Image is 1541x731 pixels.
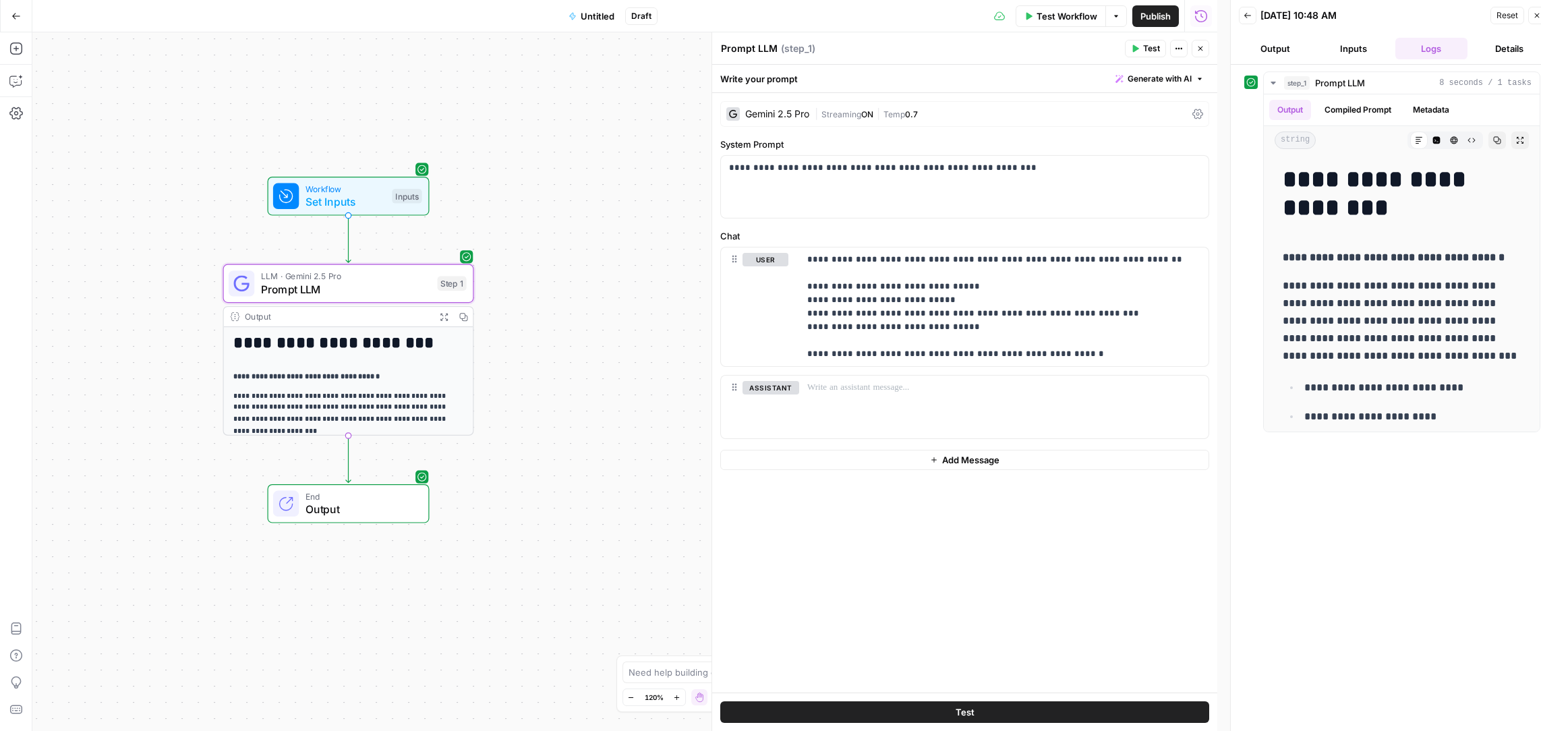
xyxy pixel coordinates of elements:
span: ( step_1 ) [781,42,815,55]
span: step_1 [1284,76,1310,90]
span: 8 seconds / 1 tasks [1439,77,1532,89]
span: Prompt LLM [261,281,431,297]
span: 0.7 [905,109,918,119]
button: assistant [743,381,799,394]
button: Test Workflow [1016,5,1105,27]
label: System Prompt [720,138,1209,151]
div: assistant [721,376,788,438]
textarea: Prompt LLM [721,42,778,55]
span: 120% [645,692,664,703]
span: | [815,107,821,120]
div: Gemini 2.5 Pro [745,109,809,119]
span: Temp [883,109,905,119]
div: user [721,247,788,366]
span: | [873,107,883,120]
button: 8 seconds / 1 tasks [1264,72,1540,94]
span: LLM · Gemini 2.5 Pro [261,270,431,283]
span: Test [1143,42,1160,55]
span: Test [956,705,975,719]
span: Add Message [942,453,999,467]
button: Metadata [1405,100,1457,120]
button: Test [720,701,1209,723]
button: Output [1269,100,1311,120]
span: Prompt LLM [1315,76,1365,90]
span: Workflow [306,182,386,195]
button: Generate with AI [1110,70,1209,88]
div: WorkflowSet InputsInputs [223,177,474,216]
button: Output [1239,38,1312,59]
div: Write your prompt [712,65,1217,92]
span: Set Inputs [306,194,386,210]
button: Publish [1132,5,1179,27]
button: Compiled Prompt [1316,100,1399,120]
span: string [1275,131,1316,149]
span: Untitled [581,9,614,23]
g: Edge from start to step_1 [346,215,351,263]
button: Untitled [560,5,622,27]
span: Streaming [821,109,861,119]
button: user [743,253,788,266]
div: Output [245,310,430,323]
button: Test [1125,40,1166,57]
span: Draft [631,10,651,22]
label: Chat [720,229,1209,243]
button: Inputs [1317,38,1390,59]
button: Add Message [720,450,1209,470]
span: End [306,490,415,502]
button: Logs [1395,38,1468,59]
g: Edge from step_1 to end [346,435,351,483]
span: ON [861,109,873,119]
span: Output [306,501,415,517]
button: Reset [1490,7,1524,24]
div: EndOutput [223,484,474,523]
div: 8 seconds / 1 tasks [1264,94,1540,432]
div: Step 1 [438,276,467,291]
span: Generate with AI [1128,73,1192,85]
span: Publish [1140,9,1171,23]
span: Test Workflow [1037,9,1097,23]
div: Inputs [392,189,421,204]
span: Reset [1496,9,1518,22]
